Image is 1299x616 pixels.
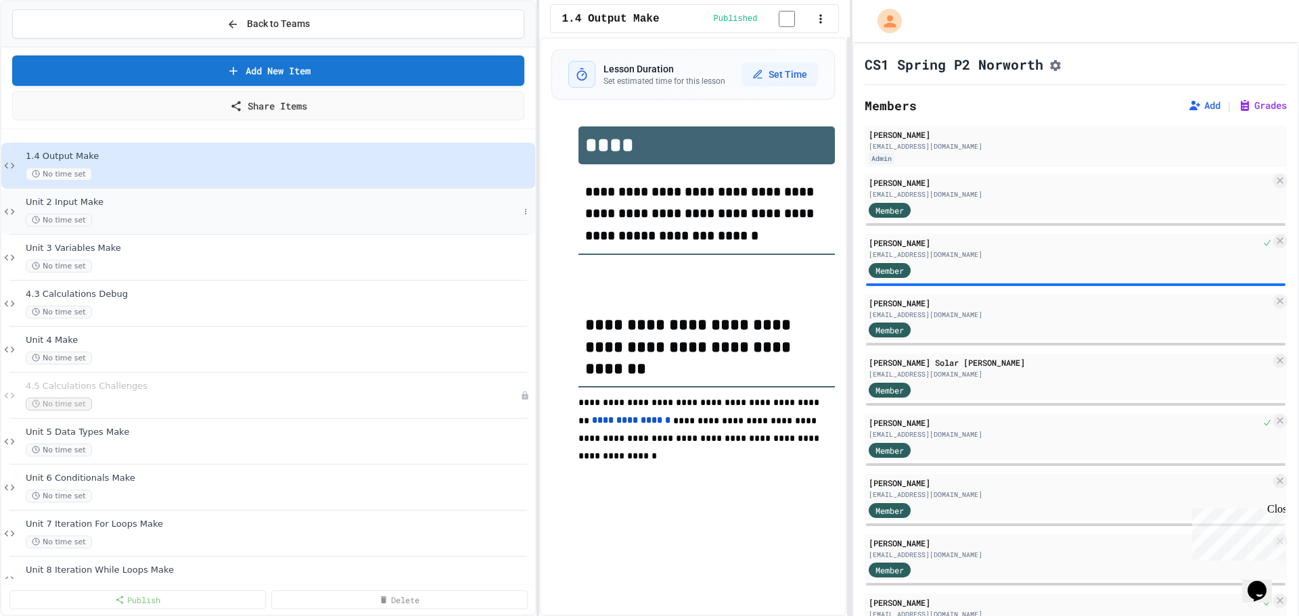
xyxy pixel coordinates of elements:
[869,596,1260,609] div: [PERSON_NAME]
[875,444,904,456] span: Member
[742,62,818,87] button: Set Time
[869,537,1271,549] div: [PERSON_NAME]
[5,5,93,86] div: Chat with us now!Close
[875,564,904,576] span: Member
[26,243,532,254] span: Unit 3 Variables Make
[869,356,1271,369] div: [PERSON_NAME] Solar [PERSON_NAME]
[520,391,530,400] div: Unpublished
[869,477,1271,489] div: [PERSON_NAME]
[869,189,1271,199] div: [EMAIL_ADDRESS][DOMAIN_NAME]
[869,297,1271,309] div: [PERSON_NAME]
[26,214,92,227] span: No time set
[869,310,1271,320] div: [EMAIL_ADDRESS][DOMAIN_NAME]
[12,9,524,39] button: Back to Teams
[26,427,532,438] span: Unit 5 Data Types Make
[869,417,1260,429] div: [PERSON_NAME]
[1238,99,1287,112] button: Grades
[26,565,532,576] span: Unit 8 Iteration While Loops Make
[869,153,894,164] div: Admin
[26,306,92,318] span: No time set
[271,590,528,609] a: Delete
[869,237,1260,249] div: [PERSON_NAME]
[869,369,1271,379] div: [EMAIL_ADDRESS][DOMAIN_NAME]
[603,76,725,87] p: Set estimated time for this lesson
[875,324,904,336] span: Member
[247,17,310,31] span: Back to Teams
[26,381,520,392] span: 4.5 Calculations Challenges
[869,141,1283,151] div: [EMAIL_ADDRESS][DOMAIN_NAME]
[869,490,1271,500] div: [EMAIL_ADDRESS][DOMAIN_NAME]
[562,11,659,27] span: 1.4 Output Make
[26,335,532,346] span: Unit 4 Make
[875,384,904,396] span: Member
[1049,56,1062,72] button: Assignment Settings
[762,11,811,27] input: publish toggle
[26,473,532,484] span: Unit 6 Conditionals Make
[26,352,92,364] span: No time set
[875,204,904,216] span: Member
[26,168,92,181] span: No time set
[26,490,92,502] span: No time set
[869,429,1271,440] div: [EMAIL_ADDRESS][DOMAIN_NAME]
[875,264,904,277] span: Member
[1188,99,1221,112] button: Add
[869,128,1283,141] div: [PERSON_NAME]
[865,96,917,115] h2: Members
[1187,503,1285,561] iframe: chat widget
[12,91,524,120] a: Share Items
[875,504,904,517] span: Member
[714,10,812,27] div: Content is published and visible to students
[26,536,92,548] span: No time set
[869,550,1271,560] div: [EMAIL_ADDRESS][DOMAIN_NAME]
[9,590,266,609] a: Publish
[1226,97,1233,114] span: |
[26,289,532,300] span: 4.3 Calculations Debug
[863,5,905,37] div: My Account
[714,14,758,24] span: Published
[869,250,1271,260] div: [EMAIL_ADDRESS][DOMAIN_NAME]
[865,55,1043,74] h1: CS1 Spring P2 Norworth
[519,205,532,218] button: More options
[603,62,725,76] h3: Lesson Duration
[1242,562,1285,602] iframe: chat widget
[26,398,92,410] span: No time set
[869,176,1271,189] div: [PERSON_NAME]
[26,151,532,162] span: 1.4 Output Make
[26,260,92,273] span: No time set
[26,197,519,208] span: Unit 2 Input Make
[26,444,92,456] span: No time set
[12,55,524,86] a: Add New Item
[26,519,532,530] span: Unit 7 Iteration For Loops Make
